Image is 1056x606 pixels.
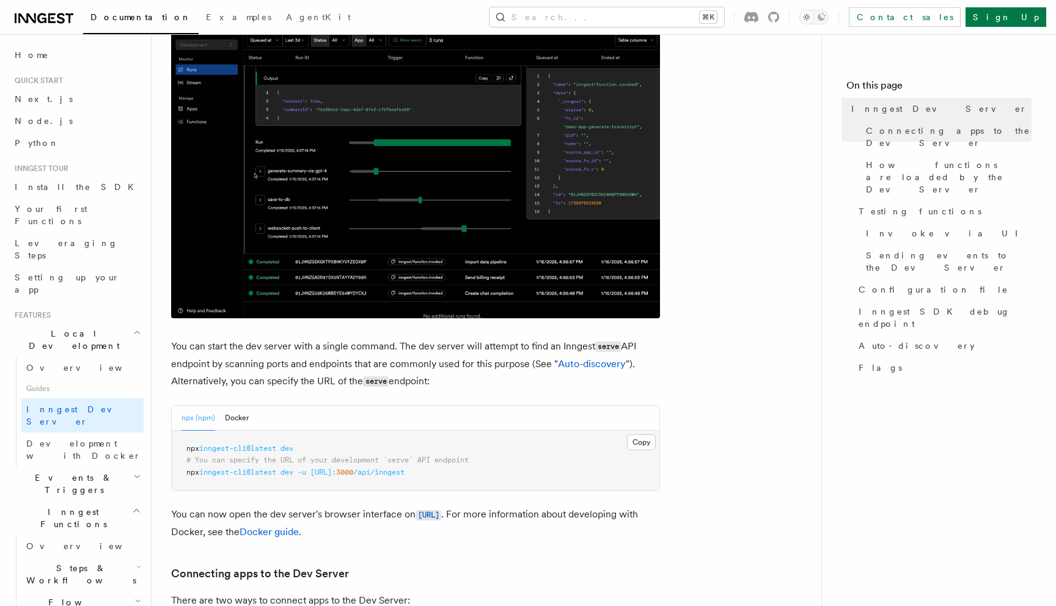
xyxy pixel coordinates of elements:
[298,468,306,476] span: -u
[10,467,144,501] button: Events & Triggers
[15,272,120,294] span: Setting up your app
[15,94,73,104] span: Next.js
[854,200,1032,222] a: Testing functions
[199,468,276,476] span: inngest-cli@latest
[10,506,132,530] span: Inngest Functions
[21,562,136,586] span: Steps & Workflows
[861,154,1032,200] a: How functions are loaded by the Dev Server
[866,125,1032,149] span: Connecting apps to the Dev Server
[186,456,469,464] span: # You can specify the URL of your development `serve` API endpoint
[279,4,358,33] a: AgentKit
[10,266,144,301] a: Setting up your app
[15,49,49,61] span: Home
[595,341,621,352] code: serve
[21,357,144,379] a: Overview
[861,244,1032,279] a: Sending events to the Dev Server
[10,164,68,173] span: Inngest tour
[10,357,144,467] div: Local Development
[182,406,215,431] button: npx (npm)
[846,78,1032,98] h4: On this page
[186,444,199,453] span: npx
[353,468,405,476] span: /api/inngest
[416,510,441,520] code: [URL]
[15,204,87,226] span: Your first Functions
[851,103,1027,115] span: Inngest Dev Server
[206,12,271,22] span: Examples
[171,338,660,390] p: You can start the dev server with a single command. The dev server will attempt to find an Innges...
[90,12,191,22] span: Documentation
[286,12,351,22] span: AgentKit
[416,508,441,520] a: [URL]
[15,116,73,126] span: Node.js
[21,379,144,398] span: Guides
[10,44,144,66] a: Home
[799,10,829,24] button: Toggle dark mode
[558,358,626,370] a: Auto-discovery
[15,182,141,192] span: Install the SDK
[21,535,144,557] a: Overview
[83,4,199,34] a: Documentation
[171,565,349,582] a: Connecting apps to the Dev Server
[225,406,249,431] button: Docker
[854,357,1032,379] a: Flags
[26,439,141,461] span: Development with Docker
[627,434,656,450] button: Copy
[854,301,1032,335] a: Inngest SDK debug endpoint
[859,283,1008,296] span: Configuration file
[10,323,144,357] button: Local Development
[846,98,1032,120] a: Inngest Dev Server
[700,11,717,23] kbd: ⌘K
[966,7,1046,27] a: Sign Up
[10,327,133,352] span: Local Development
[854,279,1032,301] a: Configuration file
[280,444,293,453] span: dev
[866,249,1032,274] span: Sending events to the Dev Server
[10,110,144,132] a: Node.js
[26,363,152,373] span: Overview
[10,472,133,496] span: Events & Triggers
[10,501,144,535] button: Inngest Functions
[280,468,293,476] span: dev
[336,468,353,476] span: 3000
[861,222,1032,244] a: Invoke via UI
[861,120,1032,154] a: Connecting apps to the Dev Server
[859,305,1032,330] span: Inngest SDK debug endpoint
[26,541,152,551] span: Overview
[26,404,131,426] span: Inngest Dev Server
[866,159,1032,195] span: How functions are loaded by the Dev Server
[849,7,961,27] a: Contact sales
[10,132,144,154] a: Python
[10,310,51,320] span: Features
[199,444,276,453] span: inngest-cli@latest
[171,506,660,541] p: You can now open the dev server's browser interface on . For more information about developing wi...
[21,398,144,433] a: Inngest Dev Server
[240,526,299,538] a: Docker guide
[21,557,144,591] button: Steps & Workflows
[10,232,144,266] a: Leveraging Steps
[21,433,144,467] a: Development with Docker
[866,227,1028,239] span: Invoke via UI
[15,138,59,148] span: Python
[859,205,981,217] span: Testing functions
[854,335,1032,357] a: Auto-discovery
[490,7,724,27] button: Search...⌘K
[15,238,118,260] span: Leveraging Steps
[10,76,63,86] span: Quick start
[310,468,336,476] span: [URL]:
[859,362,902,374] span: Flags
[10,176,144,198] a: Install the SDK
[10,88,144,110] a: Next.js
[186,468,199,476] span: npx
[859,340,975,352] span: Auto-discovery
[10,198,144,232] a: Your first Functions
[363,376,389,387] code: serve
[199,4,279,33] a: Examples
